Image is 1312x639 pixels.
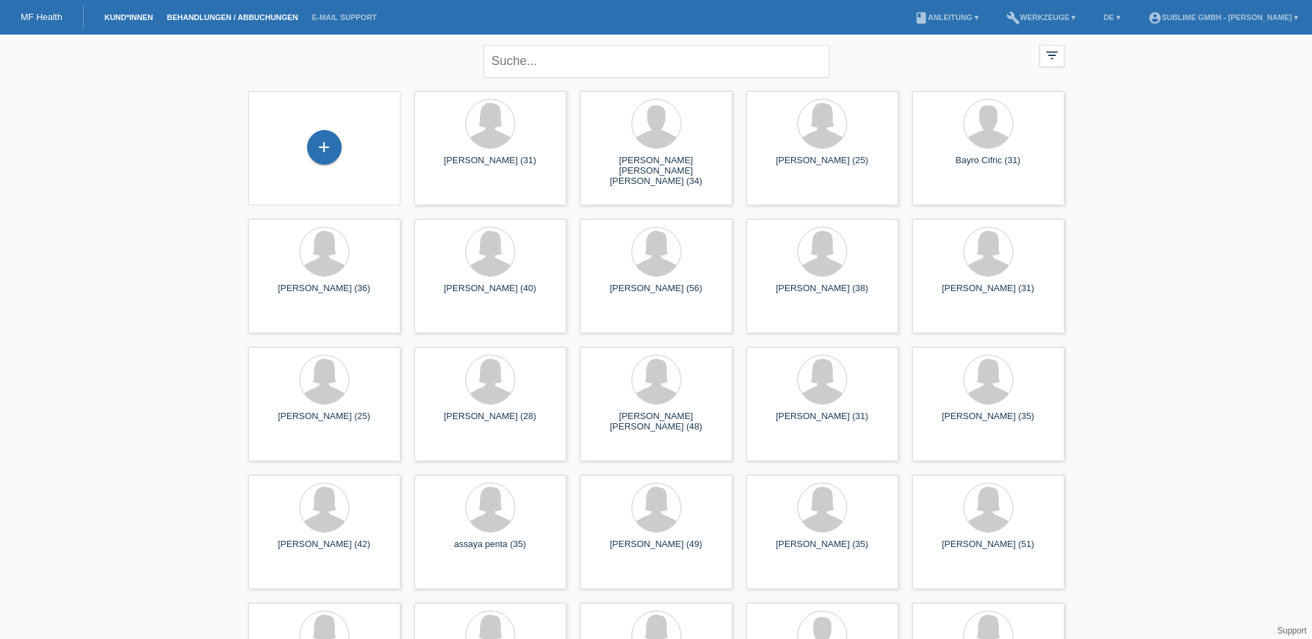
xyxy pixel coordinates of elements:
[757,411,887,433] div: [PERSON_NAME] (31)
[425,539,555,561] div: assaya penta (35)
[1006,11,1020,25] i: build
[914,11,928,25] i: book
[425,411,555,433] div: [PERSON_NAME] (28)
[591,283,721,305] div: [PERSON_NAME] (56)
[907,13,986,21] a: bookAnleitung ▾
[98,13,160,21] a: Kund*innen
[923,283,1053,305] div: [PERSON_NAME] (31)
[305,13,384,21] a: E-Mail Support
[757,539,887,561] div: [PERSON_NAME] (35)
[425,283,555,305] div: [PERSON_NAME] (40)
[923,539,1053,561] div: [PERSON_NAME] (51)
[591,539,721,561] div: [PERSON_NAME] (49)
[591,411,721,433] div: [PERSON_NAME] [PERSON_NAME] (48)
[1044,48,1060,63] i: filter_list
[1148,11,1162,25] i: account_circle
[425,155,555,177] div: [PERSON_NAME] (31)
[259,411,389,433] div: [PERSON_NAME] (25)
[259,283,389,305] div: [PERSON_NAME] (36)
[308,136,341,159] div: Kund*in hinzufügen
[999,13,1083,21] a: buildWerkzeuge ▾
[483,45,829,77] input: Suche...
[591,155,721,180] div: [PERSON_NAME] [PERSON_NAME] [PERSON_NAME] (34)
[923,155,1053,177] div: Bayro Cifric (31)
[160,13,305,21] a: Behandlungen / Abbuchungen
[757,155,887,177] div: [PERSON_NAME] (25)
[1277,626,1306,636] a: Support
[21,12,62,22] a: MF Health
[923,411,1053,433] div: [PERSON_NAME] (35)
[1141,13,1305,21] a: account_circleSublime GmbH - [PERSON_NAME] ▾
[259,539,389,561] div: [PERSON_NAME] (42)
[1096,13,1127,21] a: DE ▾
[757,283,887,305] div: [PERSON_NAME] (38)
